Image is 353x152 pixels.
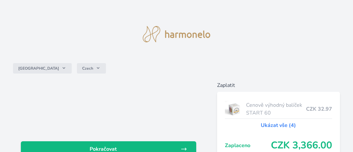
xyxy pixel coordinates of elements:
[143,26,211,42] img: logo.svg
[306,105,332,113] span: CZK 32.97
[225,101,243,117] img: start.jpg
[261,121,296,129] a: Ukázat vše (4)
[82,66,93,71] span: Czech
[271,140,332,151] span: CZK 3,366.00
[217,81,340,89] h6: Zaplatit
[225,142,271,149] span: Zaplaceno
[18,66,59,71] span: [GEOGRAPHIC_DATA]
[77,63,106,74] button: Czech
[13,63,72,74] button: [GEOGRAPHIC_DATA]
[246,101,306,117] span: Cenově výhodný balíček START 60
